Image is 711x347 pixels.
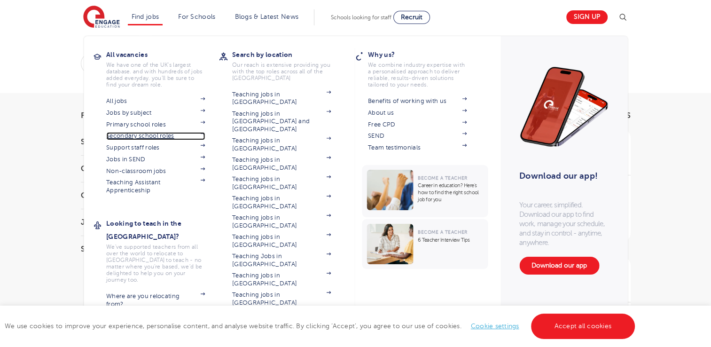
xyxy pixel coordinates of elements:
a: Become a TeacherCareer in education? Here’s how to find the right school job for you [362,165,490,217]
a: Secondary school roles [106,132,205,140]
p: Our reach is extensive providing you with the top roles across all of the [GEOGRAPHIC_DATA] [232,62,331,81]
p: We have one of the UK's largest database. and with hundreds of jobs added everyday. you'll be sur... [106,62,205,88]
span: We use cookies to improve your experience, personalise content, and analyse website traffic. By c... [5,323,637,330]
a: All vacanciesWe have one of the UK's largest database. and with hundreds of jobs added everyday. ... [106,48,219,88]
h3: Job Type [81,219,184,226]
p: We combine industry expertise with a personalised approach to deliver reliable, results-driven so... [368,62,467,88]
a: Accept all cookies [531,314,635,339]
h3: County [81,165,184,173]
a: Support staff roles [106,144,205,151]
a: Teaching jobs in [GEOGRAPHIC_DATA] [232,175,331,191]
h3: All vacancies [106,48,219,61]
a: Sign up [566,10,608,24]
a: Free CPD [368,121,467,128]
p: We've supported teachers from all over the world to relocate to [GEOGRAPHIC_DATA] to teach - no m... [106,244,205,283]
p: 6 Teacher Interview Tips [418,237,483,244]
a: Where are you relocating from? [106,292,205,308]
a: Team testimonials [368,144,467,151]
span: Filters [81,112,109,119]
a: Non-classroom jobs [106,167,205,175]
a: Benefits of working with us [368,97,467,105]
span: Become a Teacher [418,229,467,235]
a: Teaching jobs in [GEOGRAPHIC_DATA] [232,214,331,229]
span: Recruit [401,14,422,21]
a: Become a Teacher6 Teacher Interview Tips [362,219,490,269]
h3: Start Date [81,138,184,146]
a: Teaching jobs in [GEOGRAPHIC_DATA] [232,156,331,172]
a: Cookie settings [471,323,519,330]
div: Submit [81,53,527,74]
img: Engage Education [83,6,120,29]
a: Search by locationOur reach is extensive providing you with the top roles across all of the [GEOG... [232,48,345,81]
h3: City [81,192,184,199]
a: Teaching Jobs in [GEOGRAPHIC_DATA] [232,252,331,268]
a: Jobs by subject [106,109,205,117]
a: Teaching jobs in [GEOGRAPHIC_DATA] [232,233,331,249]
a: Blogs & Latest News [235,13,299,20]
span: Become a Teacher [418,175,467,181]
a: About us [368,109,467,117]
h3: Looking to teach in the [GEOGRAPHIC_DATA]? [106,217,219,243]
a: Teaching jobs in [GEOGRAPHIC_DATA] [232,137,331,152]
a: Primary school roles [106,121,205,128]
a: Teaching jobs in [GEOGRAPHIC_DATA] [232,291,331,307]
p: Career in education? Here’s how to find the right school job for you [418,182,483,203]
a: Teaching jobs in [GEOGRAPHIC_DATA] [232,195,331,210]
a: Looking to teach in the [GEOGRAPHIC_DATA]?We've supported teachers from all over the world to rel... [106,217,219,283]
a: Teaching Assistant Apprenticeship [106,179,205,194]
p: Your career, simplified. Download our app to find work, manage your schedule, and stay in control... [519,200,609,247]
a: Recruit [393,11,430,24]
h3: Search by location [232,48,345,61]
a: Download our app [519,257,599,275]
a: SEND [368,132,467,140]
h3: Download our app! [519,166,604,186]
a: For Schools [178,13,215,20]
a: Find jobs [132,13,159,20]
a: Jobs in SEND [106,156,205,163]
a: All jobs [106,97,205,105]
a: Teaching jobs in [GEOGRAPHIC_DATA] and [GEOGRAPHIC_DATA] [232,110,331,133]
a: Why us?We combine industry expertise with a personalised approach to deliver reliable, results-dr... [368,48,481,88]
a: Teaching jobs in [GEOGRAPHIC_DATA] [232,272,331,287]
h3: Why us? [368,48,481,61]
h3: Sector [81,245,184,253]
span: Schools looking for staff [331,14,391,21]
a: Teaching jobs in [GEOGRAPHIC_DATA] [232,91,331,106]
